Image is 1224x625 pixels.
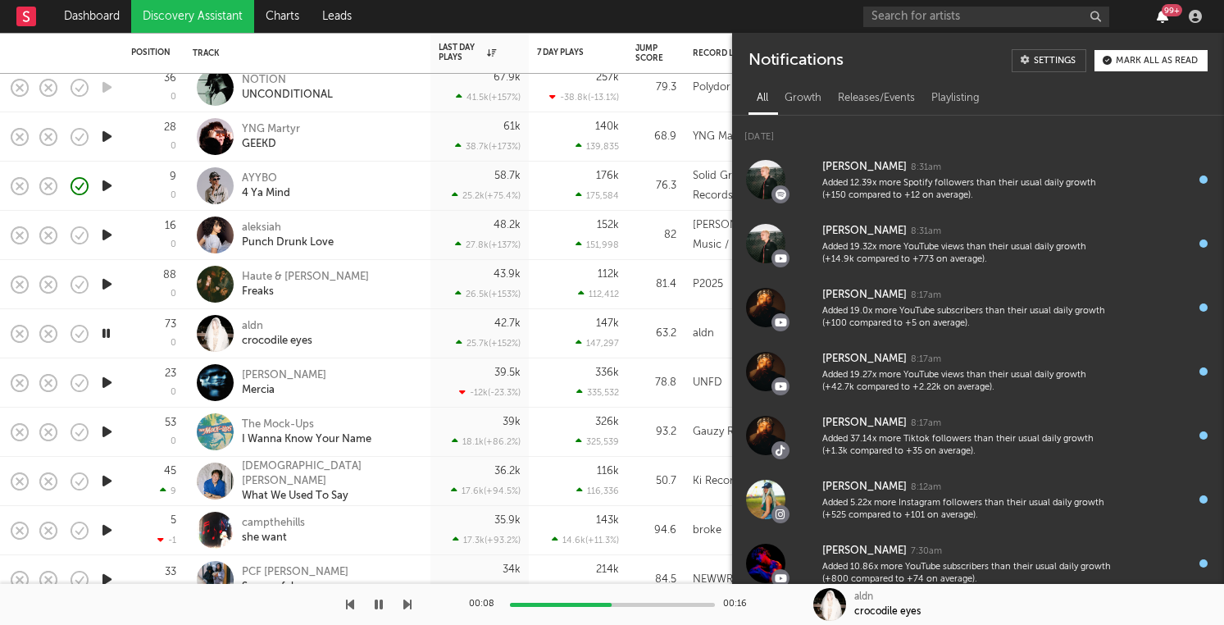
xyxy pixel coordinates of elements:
div: 43.9k [494,269,521,280]
div: 8:17am [911,417,941,430]
div: campthehills [242,516,305,531]
div: 112k [598,269,619,280]
div: 94.6 [635,521,676,541]
div: 68.9 [635,127,676,147]
div: 14.6k ( +11.3 % ) [552,535,619,545]
div: 18.1k ( +86.2 % ) [452,436,521,447]
div: 8:17am [911,354,941,366]
div: Solid Grooves Records [693,167,799,206]
div: [DATE] [732,116,1224,148]
div: 140k [595,121,619,132]
div: 23 [165,368,176,379]
div: NOTION [242,73,333,88]
div: 335,532 [576,387,619,398]
div: 38.7k ( +173 % ) [455,141,521,152]
div: Haute & [PERSON_NAME] [242,270,369,285]
div: aleksiah [242,221,334,235]
div: aldn [242,319,312,334]
div: [PERSON_NAME] [822,285,907,305]
div: aldn [854,590,873,604]
div: 0 [171,290,176,299]
div: Added 5.22x more Instagram followers than their usual daily growth (+525 compared to +101 on aver... [822,497,1111,522]
div: 34k [503,564,521,575]
div: Added 10.86x more YouTube subscribers than their usual daily growth (+800 compared to +74 on aver... [822,561,1111,586]
div: [PERSON_NAME] [822,221,907,241]
div: AYYBO [242,171,290,186]
div: Record Label [693,48,791,58]
div: aldn [693,324,714,344]
a: [PERSON_NAME]7:30amAdded 10.86x more YouTube subscribers than their usual daily growth (+800 comp... [732,531,1224,595]
div: Notifications [749,49,843,72]
div: 35.9k [494,515,521,526]
div: Releases/Events [830,84,923,112]
div: 336k [595,367,619,378]
a: Haute & [PERSON_NAME]Freaks [242,270,369,299]
div: 28 [164,122,176,133]
div: Position [131,48,171,57]
div: she want [242,531,305,545]
div: 61k [503,121,521,132]
a: campthehillsshe want [242,516,305,545]
div: 39.5k [494,367,521,378]
div: -12k ( -23.3 % ) [459,387,521,398]
div: Playlisting [923,84,988,112]
div: 7:30am [911,545,942,558]
div: [PERSON_NAME] [822,477,907,497]
a: [PERSON_NAME]8:31amAdded 12.39x more Spotify followers than their usual daily growth (+150 compar... [732,148,1224,212]
a: AYYBO4 Ya Mind [242,171,290,201]
div: [PERSON_NAME] [242,368,326,383]
div: 0 [171,437,176,446]
a: [PERSON_NAME]8:17amAdded 37.14x more Tiktok followers than their usual daily growth (+1.3k compar... [732,404,1224,468]
div: The Mock-Ups [242,417,371,432]
div: 99 + [1162,4,1182,16]
div: [PERSON_NAME] [822,349,907,369]
div: 176k [596,171,619,181]
div: PCF [PERSON_NAME] [242,565,348,580]
button: 99+ [1157,10,1168,23]
div: Added 19.32x more YouTube views than their usual daily growth (+14.9k compared to +773 on average). [822,241,1111,267]
div: [DEMOGRAPHIC_DATA][PERSON_NAME] [242,459,418,489]
div: 17.3k ( +93.2 % ) [453,535,521,545]
div: Settings [1034,57,1076,66]
div: 8:31am [911,226,941,238]
div: 0 [171,388,176,397]
div: Growth [776,84,830,112]
div: 25.7k ( +152 % ) [456,338,521,349]
div: UNCONDITIONAL [242,88,333,103]
a: [PERSON_NAME]8:17amAdded 19.27x more YouTube views than their usual daily growth (+42.7k compared... [732,340,1224,404]
div: -1 [157,535,176,545]
div: I Wanna Know Your Name [242,432,371,447]
a: PCF [PERSON_NAME]Successful [242,565,348,595]
div: 45 [164,466,176,477]
div: 00:16 [723,595,756,614]
a: [PERSON_NAME]8:31amAdded 19.32x more YouTube views than their usual daily growth (+14.9k compared... [732,212,1224,276]
div: Punch Drunk Love [242,235,334,250]
div: 0 [171,93,176,102]
div: 5 [171,515,176,526]
div: 17.6k ( +94.5 % ) [451,486,521,496]
div: [PERSON_NAME] Music / Stellar Trigger [693,216,799,255]
div: 112,412 [578,289,619,299]
div: All [749,84,776,112]
div: broke [693,521,721,541]
a: The Mock-UpsI Wanna Know Your Name [242,417,371,447]
div: 147k [596,318,619,329]
div: [PERSON_NAME] [822,157,907,177]
div: 82 [635,226,676,245]
div: NEWWRLD [693,570,747,590]
div: 326k [595,417,619,427]
div: Gauzy Records [693,422,767,442]
a: Settings [1012,49,1086,72]
div: 325,539 [576,436,619,447]
div: 50.7 [635,472,676,491]
div: 147,297 [576,338,619,349]
div: 41.5k ( +157 % ) [456,92,521,103]
div: Mercia [242,383,326,398]
div: 93.2 [635,422,676,442]
div: crocodile eyes [242,334,312,349]
div: Last Day Plays [439,43,496,62]
a: NOTIONUNCONDITIONAL [242,73,333,103]
div: 79.3 [635,78,676,98]
div: 8:12am [911,481,941,494]
div: 00:08 [469,595,502,614]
